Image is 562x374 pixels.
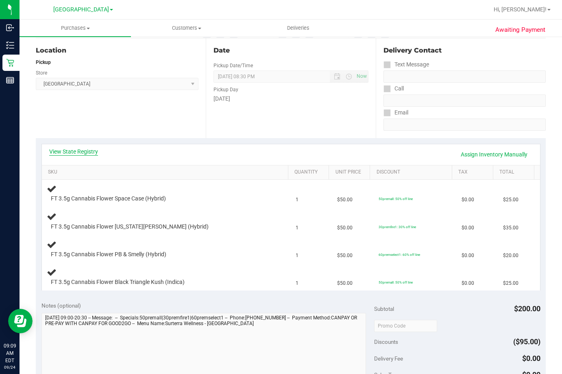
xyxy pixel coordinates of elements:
span: $0.00 [462,252,474,260]
a: Discount [377,169,449,176]
span: $200.00 [514,304,540,313]
span: $25.00 [503,279,518,287]
iframe: Resource center [8,309,33,333]
a: Quantity [294,169,326,176]
label: Pickup Date/Time [213,62,253,69]
span: $0.00 [462,224,474,232]
a: Customers [131,20,242,37]
div: Location [36,46,198,55]
span: Delivery Fee [374,355,403,362]
a: Purchases [20,20,131,37]
span: FT 3.5g Cannabis Flower [US_STATE][PERSON_NAME] (Hybrid) [51,223,209,231]
input: Format: (999) 999-9999 [383,95,546,107]
a: Tax [458,169,490,176]
div: Delivery Contact [383,46,546,55]
input: Promo Code [374,320,437,332]
span: 1 [296,252,298,260]
span: $50.00 [337,252,353,260]
a: SKU [48,169,285,176]
span: $35.00 [503,224,518,232]
span: 1 [296,224,298,232]
span: Subtotal [374,306,394,312]
span: ($95.00) [513,337,540,346]
span: 50premall: 50% off line [379,280,413,284]
label: Pickup Day [213,86,238,93]
span: 60premselect1: 60% off line [379,253,420,257]
a: Deliveries [242,20,354,37]
inline-svg: Retail [6,59,14,67]
div: Date [213,46,368,55]
span: $50.00 [337,279,353,287]
inline-svg: Inventory [6,41,14,49]
span: 50premall: 50% off line [379,197,413,201]
label: Call [383,83,404,95]
span: Customers [131,24,242,32]
span: $25.00 [503,196,518,204]
span: FT 3.5g Cannabis Flower Black Triangle Kush (Indica) [51,278,185,286]
span: 30premfire1: 30% off line [379,225,416,229]
span: Discounts [374,334,398,349]
a: Total [499,169,531,176]
label: Store [36,69,47,77]
div: [DATE] [213,95,368,103]
p: 09:09 AM EDT [4,342,16,364]
a: Assign Inventory Manually [455,147,533,161]
inline-svg: Inbound [6,24,14,32]
inline-svg: Reports [6,76,14,84]
label: Email [383,107,408,119]
span: $50.00 [337,224,353,232]
span: 1 [296,196,298,204]
span: Deliveries [276,24,320,32]
input: Format: (999) 999-9999 [383,70,546,83]
span: FT 3.5g Cannabis Flower PB & Smelly (Hybrid) [51,251,166,258]
span: Awaiting Payment [495,25,545,35]
span: 1 [296,279,298,287]
a: Unit Price [335,169,367,176]
span: $0.00 [462,196,474,204]
span: Notes (optional) [41,302,81,309]
label: Text Message [383,59,429,70]
span: $0.00 [522,354,540,363]
span: $0.00 [462,279,474,287]
strong: Pickup [36,59,51,65]
span: $50.00 [337,196,353,204]
span: Purchases [20,24,131,32]
span: FT 3.5g Cannabis Flower Space Case (Hybrid) [51,195,166,202]
p: 09/24 [4,364,16,370]
span: [GEOGRAPHIC_DATA] [53,6,109,13]
a: View State Registry [49,147,98,156]
span: Hi, [PERSON_NAME]! [494,6,547,13]
span: $20.00 [503,252,518,260]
